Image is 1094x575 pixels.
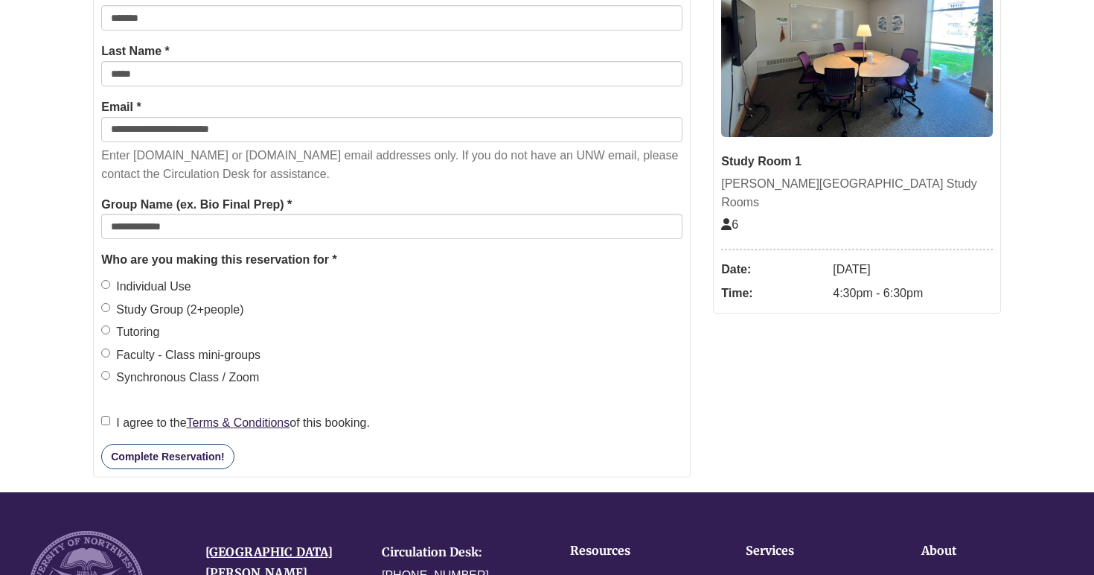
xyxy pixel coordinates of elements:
label: Last Name * [101,42,170,61]
h4: Resources [570,544,700,558]
dd: 4:30pm - 6:30pm [833,282,993,305]
legend: Who are you making this reservation for * [101,250,682,270]
input: Individual Use [101,280,110,289]
label: Tutoring [101,323,159,342]
label: Study Group (2+people) [101,300,243,320]
h4: Services [746,544,875,558]
dt: Date: [721,258,825,282]
label: Faculty - Class mini-groups [101,346,260,365]
div: Study Room 1 [721,152,993,171]
a: [GEOGRAPHIC_DATA] [205,544,333,559]
label: Group Name (ex. Bio Final Prep) * [101,195,292,215]
h4: Circulation Desk: [382,546,536,559]
button: Complete Reservation! [101,444,234,469]
label: Synchronous Class / Zoom [101,368,259,387]
input: I agree to theTerms & Conditionsof this booking. [101,416,110,425]
input: Synchronous Class / Zoom [101,371,110,380]
div: [PERSON_NAME][GEOGRAPHIC_DATA] Study Rooms [721,174,993,212]
label: Individual Use [101,277,191,296]
span: The capacity of this space [721,218,738,231]
input: Study Group (2+people) [101,303,110,312]
label: Email * [101,98,141,117]
p: Enter [DOMAIN_NAME] or [DOMAIN_NAME] email addresses only. If you do not have an UNW email, pleas... [101,146,682,184]
h4: About [921,544,1051,558]
a: Terms & Conditions [187,416,290,429]
input: Tutoring [101,325,110,334]
dt: Time: [721,282,825,305]
input: Faculty - Class mini-groups [101,349,110,358]
dd: [DATE] [833,258,993,282]
label: I agree to the of this booking. [101,413,370,433]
